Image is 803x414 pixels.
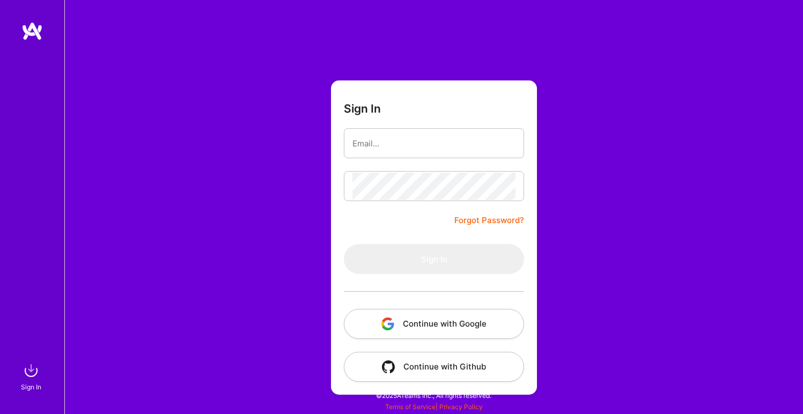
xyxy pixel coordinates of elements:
[23,360,42,393] a: sign inSign In
[385,403,483,411] span: |
[64,382,803,409] div: © 2025 ATeams Inc., All rights reserved.
[454,214,524,227] a: Forgot Password?
[381,317,394,330] img: icon
[344,352,524,382] button: Continue with Github
[344,244,524,274] button: Sign In
[344,102,381,115] h3: Sign In
[439,403,483,411] a: Privacy Policy
[21,21,43,41] img: logo
[382,360,395,373] img: icon
[20,360,42,381] img: sign in
[21,381,41,393] div: Sign In
[344,309,524,339] button: Continue with Google
[352,130,515,157] input: Email...
[385,403,436,411] a: Terms of Service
